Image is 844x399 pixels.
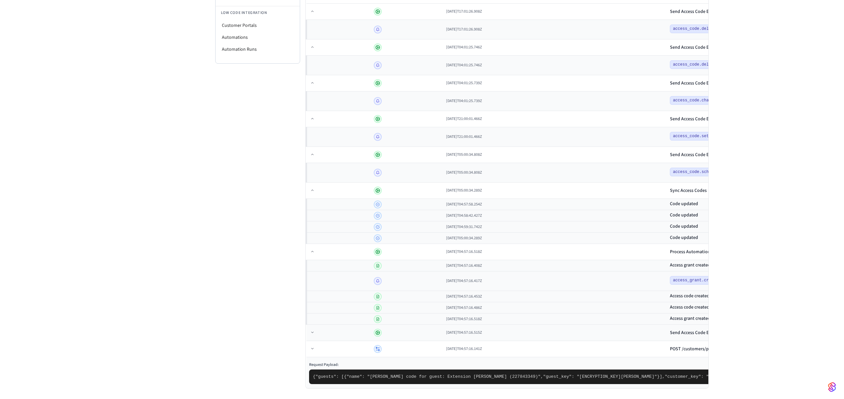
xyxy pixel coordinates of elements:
span: access_code.scheduled_on_device [670,168,750,176]
span: [DATE]T05:00:34.289Z [446,235,482,241]
span: Request Payload: [309,362,339,368]
span: [DATE]T04:57:16.518Z [446,249,482,255]
span: [DATE]T04:57:16.417Z [446,278,482,284]
span: [DATE]T04:57:16.515Z [446,330,482,335]
span: access_code.deleted_external_to_seam [670,60,762,69]
li: Automations [216,31,300,43]
div: Send Access Code Event [670,116,718,122]
span: [DATE]T04:01:25.739Z [446,80,482,86]
span: [DATE]T04:59:31.742Z [446,224,482,230]
span: } [657,374,660,379]
span: [DATE]T04:57:58.254Z [446,201,482,207]
span: [DATE]T04:01:25.746Z [446,62,482,68]
h3: Access code created [670,293,709,299]
span: access_code.changed [670,96,721,105]
span: access_code.deleted [670,25,721,33]
span: "name": "[PERSON_NAME] code for guest: Extension [PERSON_NAME] (227843349)", [347,374,543,379]
img: SeamLogoGradient.69752ec5.svg [828,382,836,392]
span: { [344,374,347,379]
span: "customer_key": "2325", [665,374,724,379]
span: [DATE]T17:01:26.908Z [446,27,482,32]
div: Send Access Code Event [670,80,718,86]
div: Send Access Code Event [670,44,718,51]
span: [DATE]T05:00:34.808Z [446,152,482,157]
span: [DATE]T04:01:25.739Z [446,98,482,104]
span: [DATE]T17:01:26.908Z [446,9,482,14]
span: [DATE]T04:01:25.746Z [446,44,482,50]
h3: Access code created for access grant [670,304,741,311]
span: [DATE]T04:57:16.518Z [446,316,482,322]
span: [DATE]T04:58:42.427Z [446,213,482,218]
div: Send Access Code Event [670,8,718,15]
div: Send Access Code Event [670,329,718,336]
li: Automation Runs [216,43,300,55]
span: [DATE]T21:00:01.466Z [446,116,482,122]
span: access_grant.created [670,276,724,285]
span: { [313,374,316,379]
span: [DATE]T05:00:34.289Z [446,188,482,193]
span: access_code.set_on_device [670,132,736,141]
div: Send Access Code Event [670,151,718,158]
div: POST /customers/push_data [670,346,727,352]
li: Low Code Integration [216,6,300,20]
li: Customer Portals [216,20,300,31]
span: [DATE]T21:00:01.466Z [446,134,482,140]
h3: Code updated [670,200,698,207]
div: Sync Access Codes [670,187,707,194]
div: Process Automations [670,249,712,255]
h3: Code updated [670,212,698,218]
span: [DATE]T04:57:16.486Z [446,305,482,311]
h3: Code updated [670,234,698,241]
span: [DATE]T04:57:16.141Z [446,346,482,352]
span: ], [660,374,665,379]
span: [DATE]T05:00:34.808Z [446,170,482,175]
span: "guest_key": "[ENCRYPTION_KEY][PERSON_NAME]" [543,374,657,379]
span: "guests": [ [315,374,344,379]
h3: Access grant created from reservation [670,262,745,268]
h3: Code updated [670,223,698,230]
span: [DATE]T04:57:16.453Z [446,294,482,299]
h3: Access grant created from reservation [670,315,745,322]
span: [DATE]T04:57:16.408Z [446,263,482,268]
